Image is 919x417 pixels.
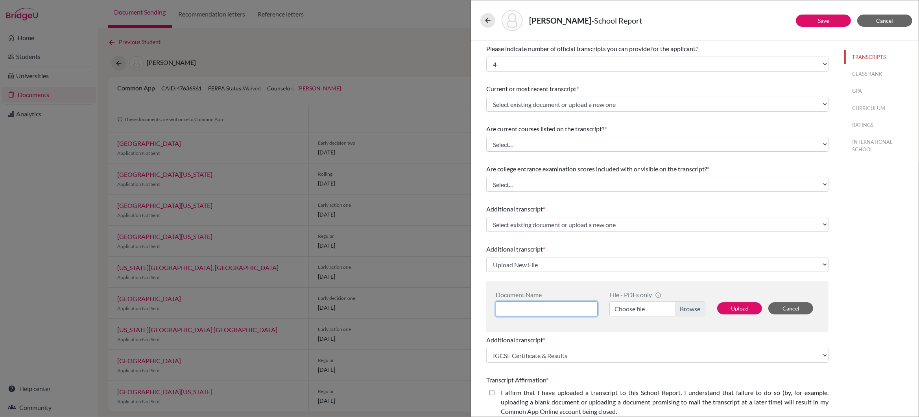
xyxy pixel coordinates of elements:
span: Additional transcript [486,245,543,253]
button: INTERNATIONAL SCHOOL [844,135,919,156]
span: - School Report [591,16,642,25]
span: Transcript Affirmation [486,376,546,384]
button: CLASS RANK [844,67,919,81]
button: GPA [844,84,919,98]
span: Are college entrance examination scores included with or visible on the transcript? [486,165,707,173]
button: RATINGS [844,118,919,132]
button: Cancel [768,302,813,314]
span: Are current courses listed on the transcript? [486,125,604,132]
span: Additional transcript [486,336,543,344]
button: Upload [717,302,762,314]
span: Please indicate number of official transcripts you can provide for the applicant. [486,45,696,52]
strong: [PERSON_NAME] [529,16,591,25]
button: TRANSCRIPTS [844,50,919,64]
button: CURRICULUM [844,101,919,115]
label: I affirm that I have uploaded a transcript to this School Report. I understand that failure to do... [501,388,829,416]
span: Current or most recent transcript [486,85,576,92]
div: Document Name [496,291,598,298]
div: File - PDFs only [609,291,705,298]
span: Additional transcript [486,205,543,213]
label: Choose file [609,301,705,316]
span: info [655,292,661,298]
